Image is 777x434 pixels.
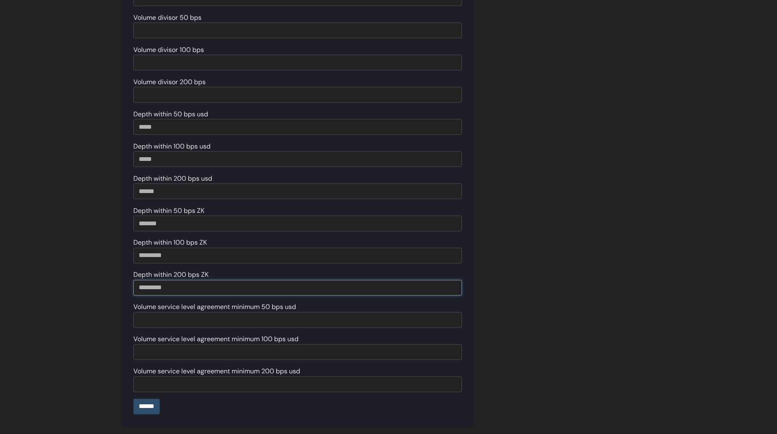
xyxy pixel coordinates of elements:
[133,77,206,87] label: Volume divisor 200 bps
[133,367,300,377] label: Volume service level agreement minimum 200 bps usd
[133,13,201,23] label: Volume divisor 50 bps
[133,45,204,55] label: Volume divisor 100 bps
[133,302,296,312] label: Volume service level agreement minimum 50 bps usd
[133,206,204,216] label: Depth within 50 bps ZK
[133,142,211,151] label: Depth within 100 bps usd
[133,109,208,119] label: Depth within 50 bps usd
[133,335,298,344] label: Volume service level agreement minimum 100 bps usd
[133,238,207,248] label: Depth within 100 bps ZK
[133,270,208,280] label: Depth within 200 bps ZK
[133,174,212,184] label: Depth within 200 bps usd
